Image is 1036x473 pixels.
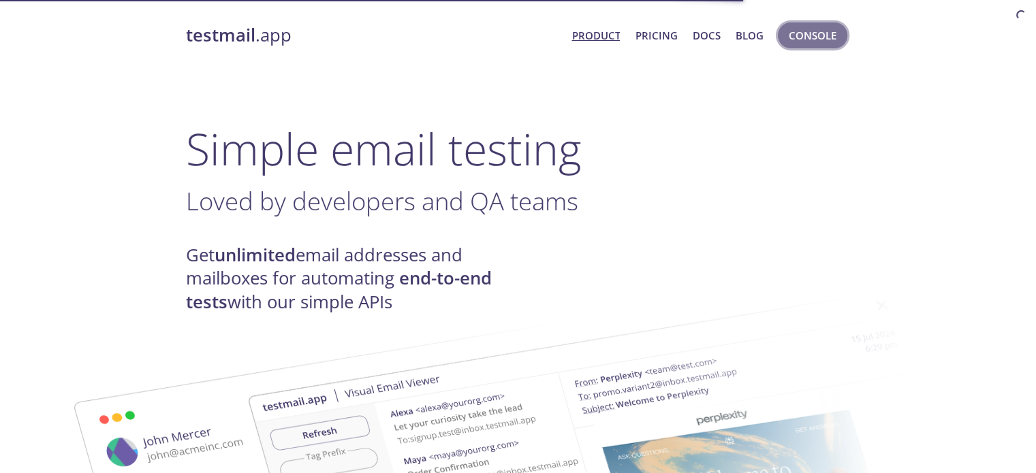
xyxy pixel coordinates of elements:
[736,27,764,44] a: Blog
[693,27,721,44] a: Docs
[186,23,255,47] strong: testmail
[186,24,561,47] a: testmail.app
[186,184,578,218] span: Loved by developers and QA teams
[186,244,518,314] h4: Get email addresses and mailboxes for automating with our simple APIs
[789,27,836,44] span: Console
[635,27,677,44] a: Pricing
[186,266,492,313] strong: end-to-end tests
[186,123,851,175] h1: Simple email testing
[778,22,847,48] button: Console
[571,27,620,44] a: Product
[215,243,296,267] strong: unlimited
